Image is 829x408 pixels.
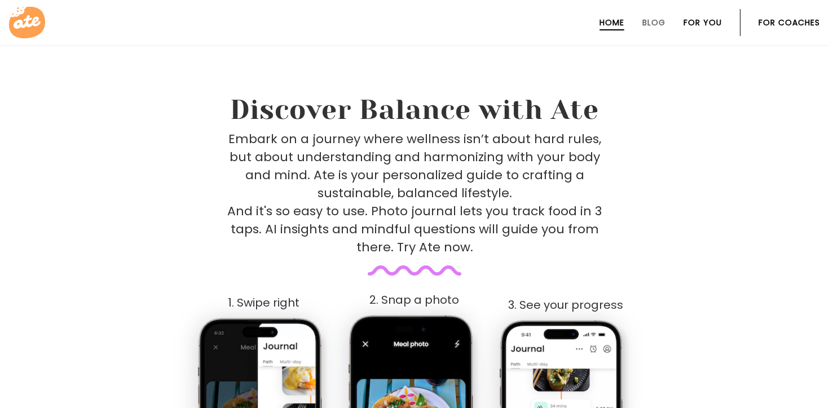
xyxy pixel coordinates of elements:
div: 3. See your progress [491,299,640,312]
a: For You [684,18,722,27]
a: Home [599,18,624,27]
div: 2. Snap a photo [340,294,489,307]
a: For Coaches [759,18,820,27]
p: Embark on a journey where wellness isn’t about hard rules, but about understanding and harmonizin... [227,130,602,256]
div: 1. Swipe right [189,296,338,309]
h2: Discover Balance with Ate [139,94,690,126]
a: Blog [642,18,665,27]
